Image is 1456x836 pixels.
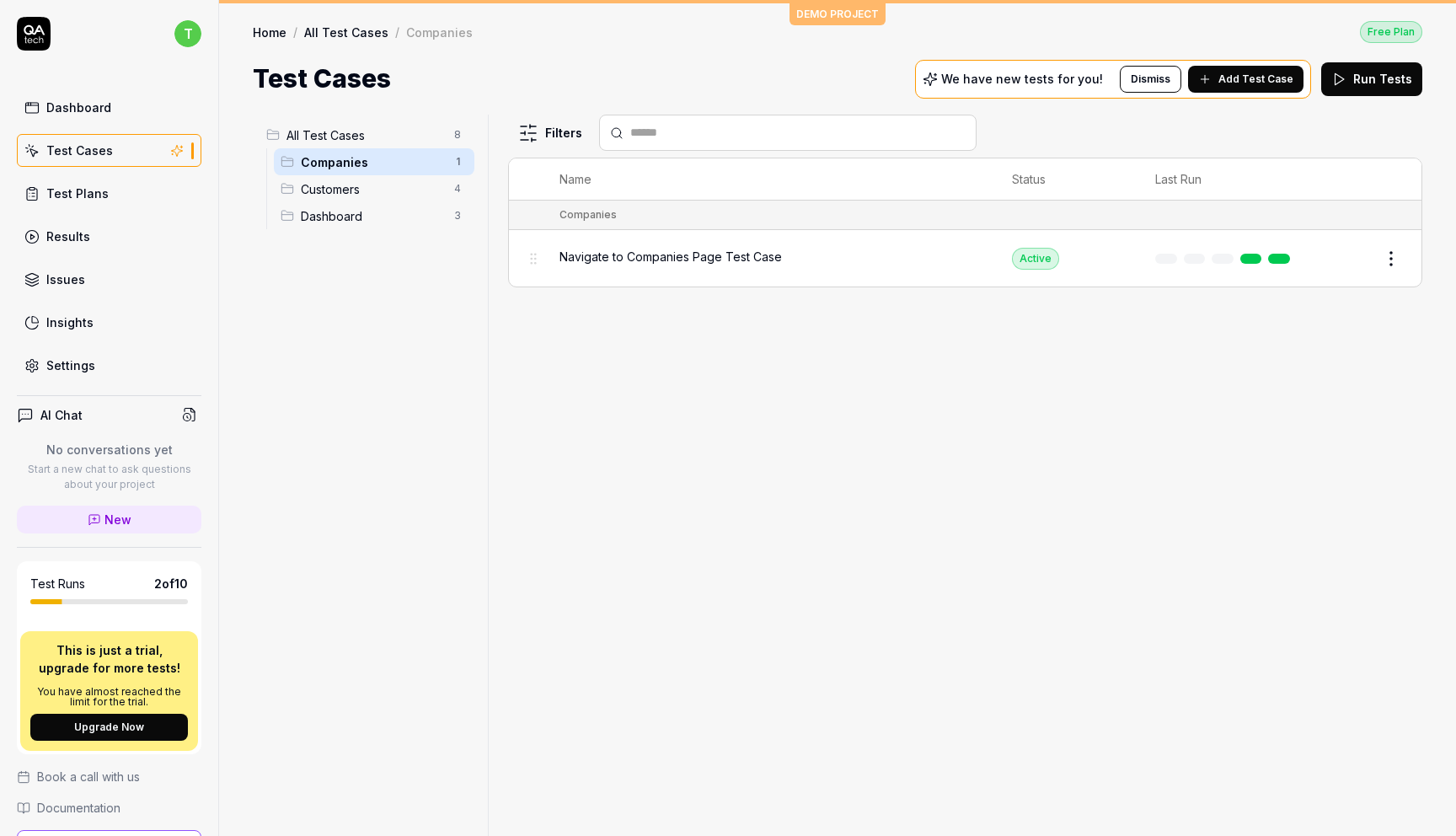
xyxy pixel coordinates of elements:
a: Test Plans [17,177,201,210]
span: Add Test Case [1218,72,1293,87]
div: Drag to reorderDashboard3 [274,202,474,229]
span: 8 [447,125,468,145]
div: Free Plan [1360,21,1422,43]
div: Settings [46,356,95,374]
span: Book a call with us [37,768,140,785]
span: t [174,20,201,47]
a: Dashboard [17,91,201,124]
a: All Test Cases [304,24,388,40]
a: Home [253,24,286,40]
div: Active [1012,248,1059,270]
div: Companies [406,24,473,40]
span: All Test Cases [286,126,444,144]
a: New [17,506,201,533]
p: No conversations yet [17,441,201,458]
a: Settings [17,349,201,382]
button: Dismiss [1120,66,1181,93]
button: Run Tests [1321,62,1422,96]
div: Companies [559,207,617,222]
div: Dashboard [46,99,111,116]
tr: Navigate to Companies Page Test CaseActive [509,230,1421,287]
span: 3 [447,206,468,226]
p: This is just a trial, upgrade for more tests! [30,641,188,677]
div: / [293,24,297,40]
div: / [395,24,399,40]
h4: AI Chat [40,406,83,424]
h5: Test Runs [30,576,85,592]
span: 2 of 10 [154,575,188,592]
p: We have new tests for you! [941,73,1103,85]
a: Book a call with us [17,768,201,785]
button: Filters [508,116,592,150]
span: 4 [447,179,468,199]
span: New [104,511,131,528]
div: Test Cases [46,142,113,159]
span: 1 [447,152,468,172]
button: Free Plan [1360,20,1422,43]
th: Name [543,158,995,201]
div: Drag to reorderCustomers4 [274,175,474,202]
div: Insights [46,313,94,331]
button: Add Test Case [1188,66,1303,93]
th: Status [995,158,1138,201]
a: Insights [17,306,201,339]
p: Start a new chat to ask questions about your project [17,462,201,492]
div: Issues [46,271,85,288]
a: Issues [17,263,201,296]
span: Companies [301,153,444,171]
a: Documentation [17,799,201,817]
p: You have almost reached the limit for the trial. [30,687,188,707]
span: Dashboard [301,207,444,225]
a: Test Cases [17,134,201,167]
span: Documentation [37,799,120,817]
span: Customers [301,180,444,198]
a: Results [17,220,201,253]
div: Results [46,228,90,245]
span: Navigate to Companies Page Test Case [559,248,782,265]
th: Last Run [1138,158,1314,201]
button: Upgrade Now [30,714,188,741]
h1: Test Cases [253,60,391,98]
div: Drag to reorderCompanies1 [274,148,474,175]
div: Test Plans [46,185,109,202]
button: t [174,17,201,51]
